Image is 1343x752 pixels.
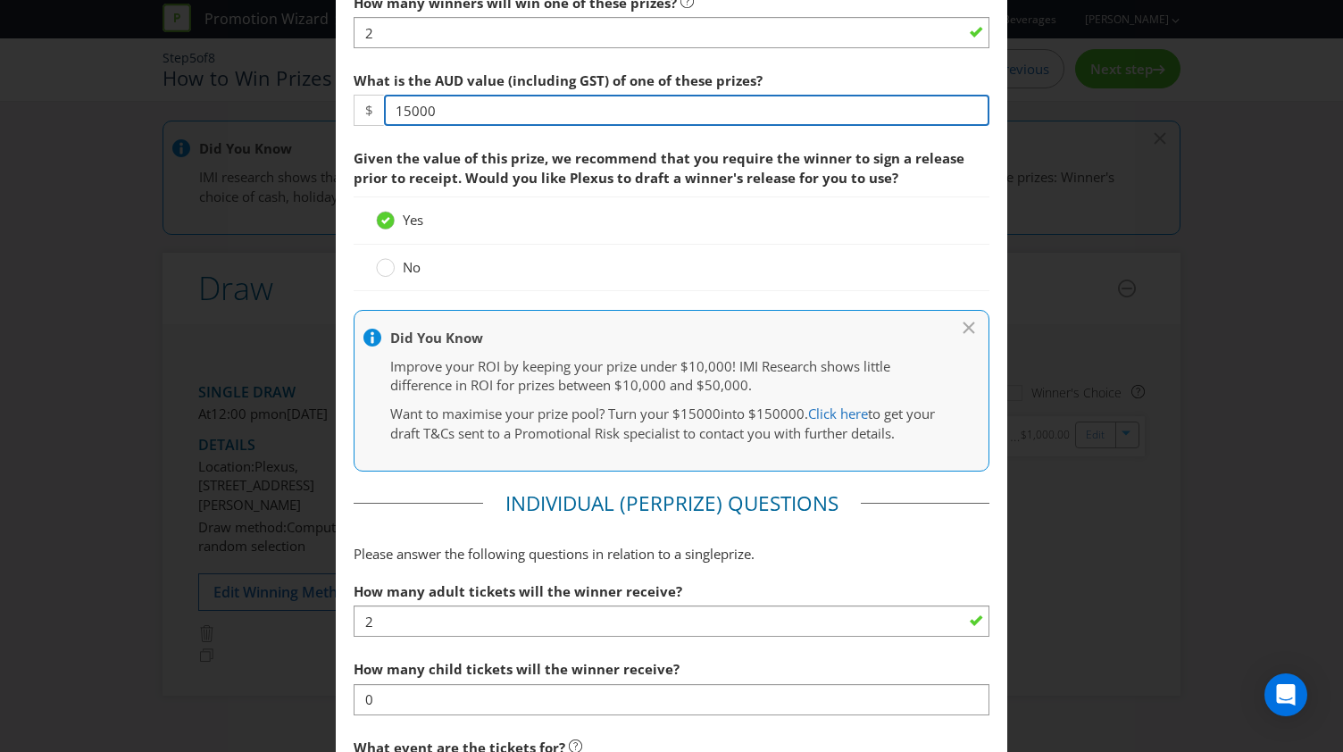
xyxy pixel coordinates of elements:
span: Given the value of this prize, we recommend that you require the winner to sign a release prior t... [354,149,964,186]
input: e.g. 100 [384,95,989,126]
span: Please answer the following questions in relation to a single [354,545,721,563]
span: How many adult tickets will the winner receive? [354,582,682,600]
span: prize [721,545,751,563]
div: Open Intercom Messenger [1264,673,1307,716]
span: 15000 [680,405,721,422]
span: into $ [721,405,756,422]
span: Prize [663,489,716,517]
span: . [751,545,755,563]
span: . [805,405,808,422]
a: Click here [808,405,868,422]
p: Improve your ROI by keeping your prize under $10,000! IMI Research shows little difference in ROI... [390,357,935,396]
span: $ [354,95,384,126]
span: 150000 [756,405,805,422]
span: Individual (Per [505,489,663,517]
input: e.g. 5 [354,17,989,48]
span: to get your draft T&Cs sent to a Promotional Risk specialist to contact you with further details. [390,405,935,441]
span: Yes [403,211,423,229]
span: What is the AUD value (including GST) of one of these prizes? [354,71,763,89]
span: ) Questions [716,489,838,517]
span: No [403,258,421,276]
span: How many child tickets will the winner receive? [354,660,680,678]
span: Want to maximise your prize pool? Turn your $ [390,405,680,422]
